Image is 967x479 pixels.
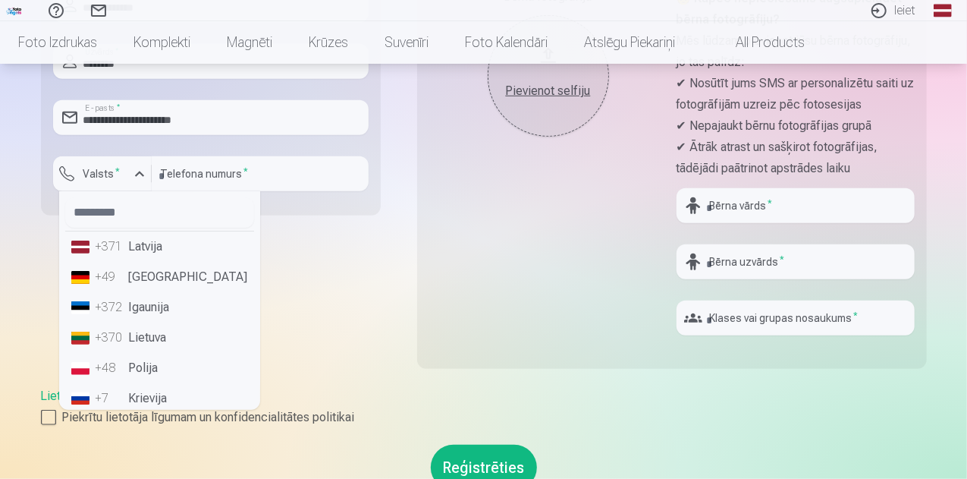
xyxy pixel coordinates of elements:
a: Suvenīri [366,21,447,64]
a: Magnēti [209,21,290,64]
li: Igaunija [65,292,254,323]
div: Pievienot selfiju [503,82,594,100]
li: [GEOGRAPHIC_DATA] [65,262,254,292]
li: Polija [65,353,254,383]
a: Atslēgu piekariņi [566,21,693,64]
p: ✔ Nepajaukt bērnu fotogrāfijas grupā [677,115,915,137]
li: Lietuva [65,323,254,353]
div: +7 [96,389,126,408]
p: ✔ Nosūtīt jums SMS ar personalizētu saiti uz fotogrāfijām uzreiz pēc fotosesijas [677,73,915,115]
label: Valsts [77,166,127,181]
a: Komplekti [115,21,209,64]
li: Latvija [65,232,254,262]
div: +371 [96,238,126,256]
div: , [41,387,927,427]
div: +372 [96,298,126,317]
p: ✔ Ātrāk atrast un sašķirot fotogrāfijas, tādējādi paātrinot apstrādes laiku [677,137,915,179]
label: Piekrītu lietotāja līgumam un konfidencialitātes politikai [41,408,927,427]
a: Krūzes [290,21,366,64]
a: Foto kalendāri [447,21,566,64]
img: /fa1 [6,6,23,15]
a: All products [693,21,823,64]
div: +370 [96,329,126,347]
div: +48 [96,359,126,377]
a: Lietošanas līgums [41,389,137,403]
button: Pievienot selfiju [488,15,609,137]
li: Krievija [65,383,254,414]
button: Valsts* [53,156,152,191]
div: +49 [96,268,126,286]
